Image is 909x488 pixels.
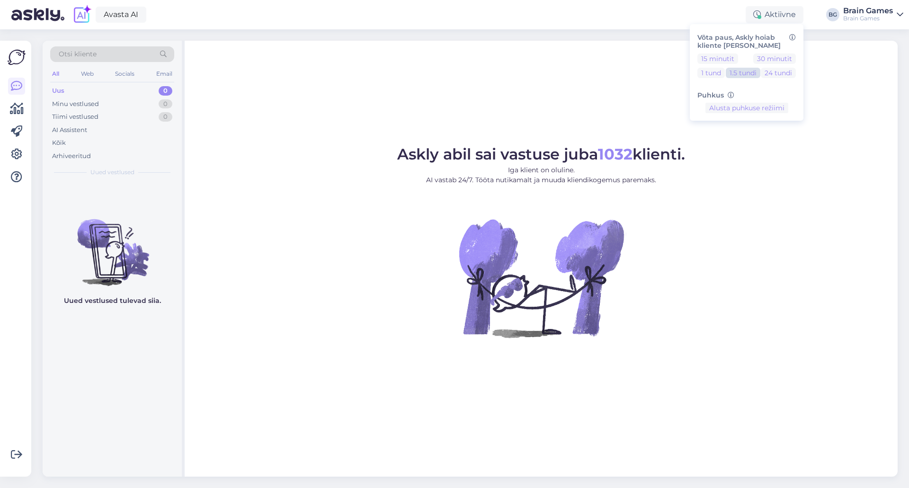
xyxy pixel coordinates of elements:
div: All [50,68,61,80]
div: 0 [159,112,172,122]
button: 1.5 tundi [726,68,760,78]
div: Email [154,68,174,80]
div: BG [826,8,839,21]
button: 1 tund [697,68,725,78]
a: Avasta AI [96,7,146,23]
img: No chats [43,202,182,287]
div: 0 [159,99,172,109]
div: 0 [159,86,172,96]
h6: Võta paus, Askly hoiab kliente [PERSON_NAME] [697,34,796,50]
button: Alusta puhkuse režiimi [705,103,788,113]
div: Tiimi vestlused [52,112,98,122]
div: Brain Games [843,15,893,22]
p: Uued vestlused tulevad siia. [64,296,161,306]
a: Brain GamesBrain Games [843,7,903,22]
div: Uus [52,86,64,96]
img: No Chat active [456,193,626,363]
span: Otsi kliente [59,49,97,59]
span: Askly abil sai vastuse juba klienti. [397,145,685,163]
div: Web [79,68,96,80]
button: 30 minutit [753,53,796,64]
img: Askly Logo [8,48,26,66]
div: Socials [113,68,136,80]
h6: Puhkus [697,91,796,99]
button: 15 minutit [697,53,738,64]
div: Arhiveeritud [52,151,91,161]
div: Brain Games [843,7,893,15]
button: 24 tundi [761,68,796,78]
span: Uued vestlused [90,168,134,177]
div: Aktiivne [746,6,803,23]
div: Kõik [52,138,66,148]
div: AI Assistent [52,125,87,135]
p: Iga klient on oluline. AI vastab 24/7. Tööta nutikamalt ja muuda kliendikogemus paremaks. [397,165,685,185]
b: 1032 [598,145,633,163]
img: explore-ai [72,5,92,25]
div: Minu vestlused [52,99,99,109]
